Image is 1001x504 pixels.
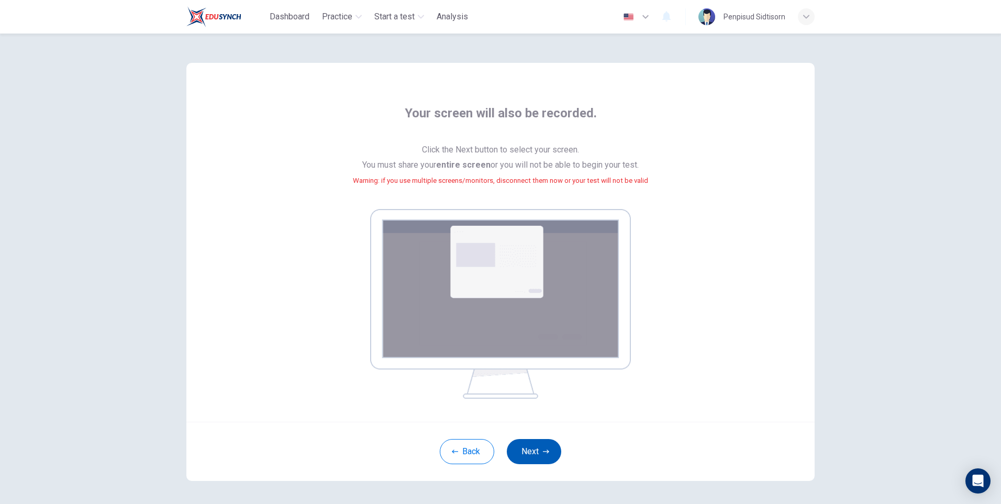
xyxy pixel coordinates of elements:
[370,7,428,26] button: Start a test
[370,209,631,399] img: screen share example
[622,13,635,21] img: en
[353,143,648,201] span: Click the Next button to select your screen. You must share your or you will not be able to begin...
[186,6,265,27] a: Train Test logo
[724,10,785,23] div: Penpisud Sidtisorn
[437,10,468,23] span: Analysis
[440,439,494,464] button: Back
[507,439,561,464] button: Next
[186,6,241,27] img: Train Test logo
[270,10,309,23] span: Dashboard
[965,468,991,494] div: Open Intercom Messenger
[374,10,415,23] span: Start a test
[353,177,648,184] small: Warning: if you use multiple screens/monitors, disconnect them now or your test will not be valid
[318,7,366,26] button: Practice
[698,8,715,25] img: Profile picture
[432,7,472,26] button: Analysis
[322,10,352,23] span: Practice
[436,160,491,170] b: entire screen
[265,7,314,26] button: Dashboard
[405,105,597,134] span: Your screen will also be recorded.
